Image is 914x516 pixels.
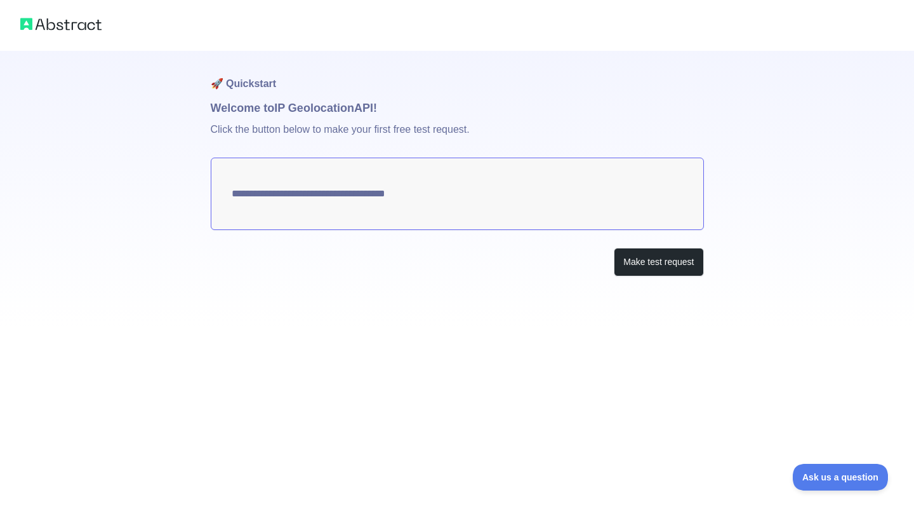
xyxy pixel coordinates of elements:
iframe: Toggle Customer Support [793,464,889,491]
p: Click the button below to make your first free test request. [211,117,704,158]
button: Make test request [614,248,703,276]
img: Abstract logo [20,15,102,33]
h1: 🚀 Quickstart [211,51,704,99]
h1: Welcome to IP Geolocation API! [211,99,704,117]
